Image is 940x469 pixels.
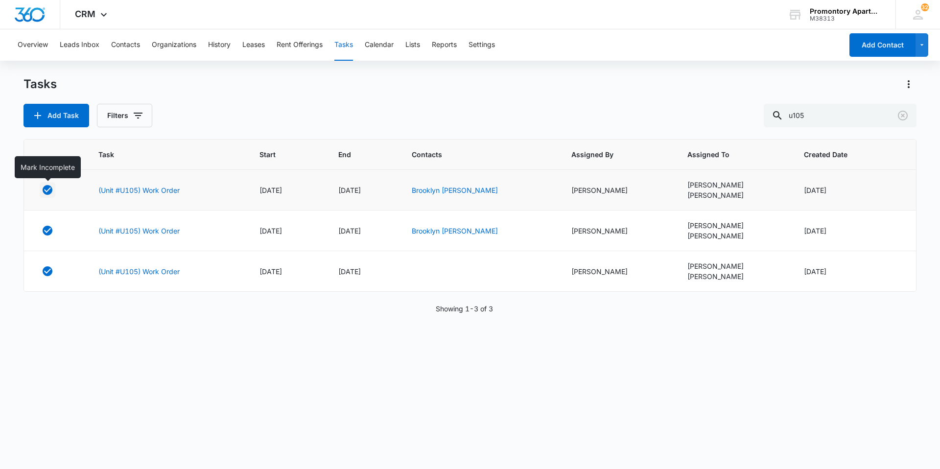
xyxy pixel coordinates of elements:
div: [PERSON_NAME] [687,231,780,241]
span: 32 [921,3,929,11]
span: Start [259,149,300,160]
span: End [338,149,374,160]
span: [DATE] [804,267,826,276]
span: CRM [75,9,95,19]
span: Contacts [412,149,534,160]
div: account name [810,7,881,15]
span: [DATE] [804,186,826,194]
span: [DATE] [338,267,361,276]
div: [PERSON_NAME] [687,261,780,271]
button: Leases [242,29,265,61]
span: Created Date [804,149,886,160]
button: Calendar [365,29,394,61]
button: Leads Inbox [60,29,99,61]
button: Add Task [23,104,89,127]
button: Add Contact [849,33,916,57]
a: Brooklyn [PERSON_NAME] [412,186,498,194]
div: [PERSON_NAME] [687,180,780,190]
span: Task [98,149,222,160]
div: [PERSON_NAME] [687,271,780,281]
h1: Tasks [23,77,57,92]
a: (Unit #U105) Work Order [98,266,180,277]
button: Clear [895,108,911,123]
span: [DATE] [338,227,361,235]
button: Contacts [111,29,140,61]
a: (Unit #U105) Work Order [98,185,180,195]
span: Assigned By [571,149,650,160]
button: Reports [432,29,457,61]
button: Filters [97,104,152,127]
button: Settings [469,29,495,61]
span: [DATE] [338,186,361,194]
button: Rent Offerings [277,29,323,61]
span: [DATE] [259,186,282,194]
span: [DATE] [259,267,282,276]
button: Tasks [334,29,353,61]
button: History [208,29,231,61]
div: [PERSON_NAME] [571,185,664,195]
button: Lists [405,29,420,61]
span: [DATE] [259,227,282,235]
button: Actions [901,76,916,92]
div: [PERSON_NAME] [571,226,664,236]
span: Assigned To [687,149,766,160]
input: Search Tasks [764,104,916,127]
a: Brooklyn [PERSON_NAME] [412,227,498,235]
span: [DATE] [804,227,826,235]
button: Organizations [152,29,196,61]
a: (Unit #U105) Work Order [98,226,180,236]
div: [PERSON_NAME] [571,266,664,277]
p: Showing 1-3 of 3 [436,304,493,314]
div: [PERSON_NAME] [687,190,780,200]
div: notifications count [921,3,929,11]
div: account id [810,15,881,22]
div: Mark Incomplete [15,156,81,178]
button: Overview [18,29,48,61]
div: [PERSON_NAME] [687,220,780,231]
